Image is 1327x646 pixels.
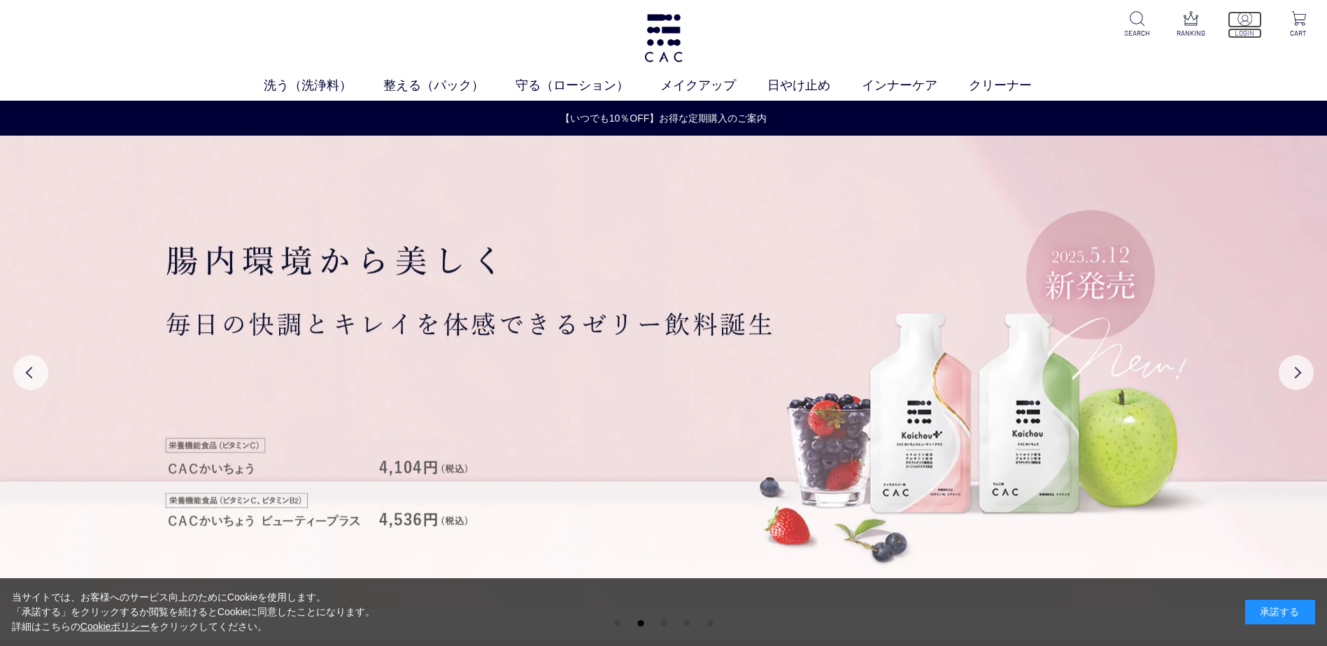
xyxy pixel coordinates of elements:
img: logo [642,14,685,62]
p: CART [1282,28,1316,38]
a: 【いつでも10％OFF】お得な定期購入のご案内 [1,111,1326,126]
a: 整える（パック） [383,76,516,95]
a: Cookieポリシー [80,621,150,632]
a: LOGIN [1228,11,1262,38]
a: 日やけ止め [767,76,862,95]
p: SEARCH [1120,28,1154,38]
a: SEARCH [1120,11,1154,38]
a: 守る（ローション） [516,76,660,95]
p: RANKING [1174,28,1208,38]
a: クリーナー [969,76,1063,95]
button: Next [1279,355,1314,390]
a: RANKING [1174,11,1208,38]
div: 承諾する [1245,600,1315,624]
a: CART [1282,11,1316,38]
div: 当サイトでは、お客様へのサービス向上のためにCookieを使用します。 「承諾する」をクリックするか閲覧を続けるとCookieに同意したことになります。 詳細はこちらの をクリックしてください。 [12,590,376,634]
a: インナーケア [862,76,969,95]
p: LOGIN [1228,28,1262,38]
button: Previous [13,355,48,390]
a: メイクアップ [660,76,767,95]
a: 洗う（洗浄料） [264,76,383,95]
